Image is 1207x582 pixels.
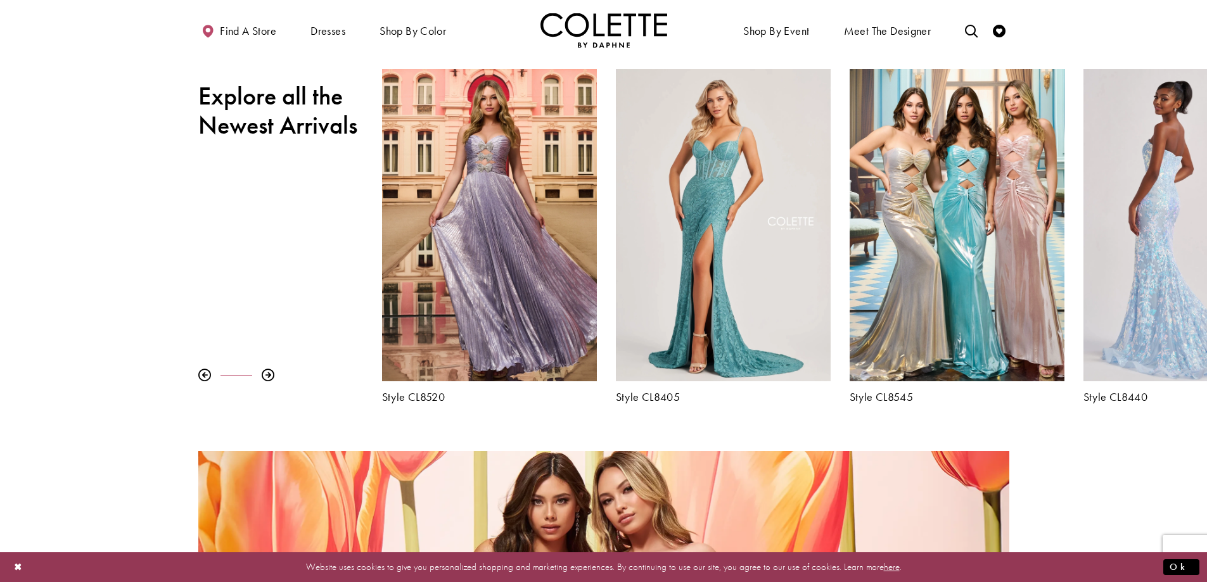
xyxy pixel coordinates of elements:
[380,25,446,37] span: Shop by color
[540,13,667,47] a: Visit Home Page
[740,13,812,47] span: Shop By Event
[373,60,606,413] div: Colette by Daphne Style No. CL8520
[198,13,279,47] a: Find a store
[844,25,931,37] span: Meet the designer
[382,69,597,381] a: Visit Colette by Daphne Style No. CL8520 Page
[962,13,981,47] a: Toggle search
[310,25,345,37] span: Dresses
[382,391,597,403] a: Style CL8520
[8,556,29,578] button: Close Dialog
[198,82,363,140] h2: Explore all the Newest Arrivals
[307,13,348,47] span: Dresses
[91,559,1116,576] p: Website uses cookies to give you personalized shopping and marketing experiences. By continuing t...
[990,13,1009,47] a: Check Wishlist
[220,25,276,37] span: Find a store
[376,13,449,47] span: Shop by color
[841,13,935,47] a: Meet the designer
[850,391,1064,403] a: Style CL8545
[743,25,809,37] span: Shop By Event
[840,60,1074,413] div: Colette by Daphne Style No. CL8545
[616,391,831,403] a: Style CL8405
[540,13,667,47] img: Colette by Daphne
[850,69,1064,381] a: Visit Colette by Daphne Style No. CL8545 Page
[606,60,840,413] div: Colette by Daphne Style No. CL8405
[884,560,900,573] a: here
[616,69,831,381] a: Visit Colette by Daphne Style No. CL8405 Page
[1163,559,1199,575] button: Submit Dialog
